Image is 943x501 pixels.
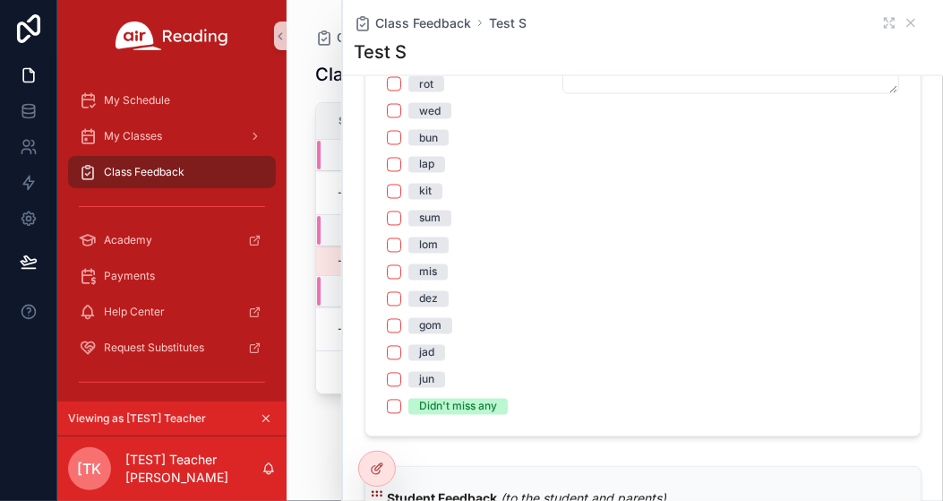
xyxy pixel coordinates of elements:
h1: Test S [354,39,407,65]
span: Payments [104,269,155,283]
div: kit [419,184,432,200]
a: My Schedule [68,84,276,117]
div: Didn't miss any [419,399,497,415]
span: - [338,186,343,200]
span: Request Substitutes [104,341,204,355]
span: Class Feedback [104,165,184,179]
p: [TEST] Teacher [PERSON_NAME] [125,451,261,487]
a: Class Feedback [68,156,276,188]
div: jun [419,372,434,388]
div: wed [419,103,441,119]
div: bun [419,130,438,146]
h1: Class Feedback [315,62,450,87]
span: Viewing as [TEST] Teacher [68,411,206,426]
a: Class Feedback [354,14,471,32]
a: My Classes [68,120,276,152]
span: - [338,322,343,336]
a: - [338,322,440,336]
div: scrollable content [57,72,287,402]
span: My Schedule [104,93,170,108]
a: Test S [489,14,527,32]
span: Status [339,114,381,128]
div: mis [419,264,437,281]
span: - [338,254,343,268]
span: My Classes [104,129,162,143]
img: App logo [116,22,228,50]
a: Request Substitutes [68,332,276,364]
span: Academy [104,233,152,247]
a: Payments [68,260,276,292]
span: Help Center [104,305,165,319]
a: Academy [68,224,276,256]
a: Help Center [68,296,276,328]
div: rot [419,76,433,92]
a: - [338,186,440,200]
a: Class Feedback [315,29,433,47]
div: gom [419,318,441,334]
div: sum [419,211,441,227]
div: dez [419,291,438,307]
span: Class Feedback [375,14,471,32]
span: [TK [78,458,102,479]
div: lom [419,238,438,254]
div: lap [419,157,434,173]
span: Class Feedback [337,29,433,47]
a: - [338,254,440,268]
div: jad [419,345,434,361]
